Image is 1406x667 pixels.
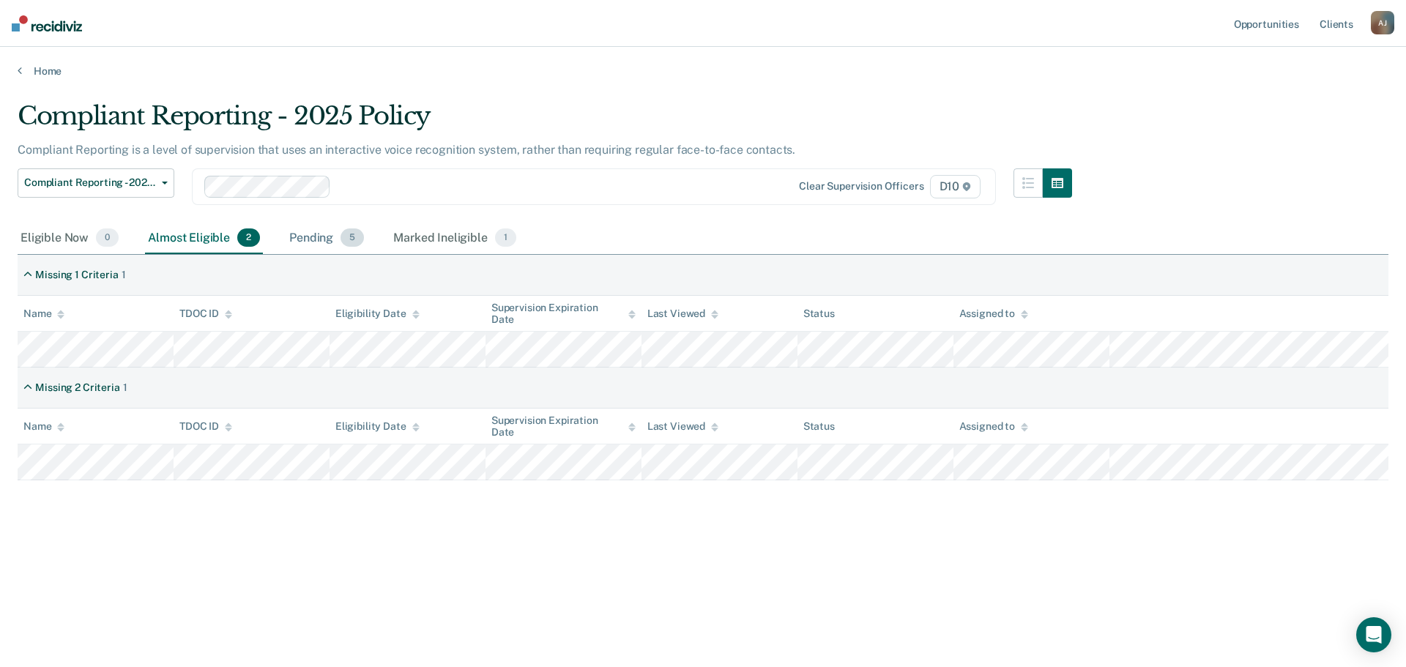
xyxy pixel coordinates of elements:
[35,269,118,281] div: Missing 1 Criteria
[35,381,119,394] div: Missing 2 Criteria
[96,228,119,247] span: 0
[23,308,64,320] div: Name
[1371,11,1394,34] button: AJ
[803,308,835,320] div: Status
[1371,11,1394,34] div: A J
[286,223,367,255] div: Pending5
[24,176,156,189] span: Compliant Reporting - 2025 Policy
[495,228,516,247] span: 1
[491,302,636,327] div: Supervision Expiration Date
[18,64,1388,78] a: Home
[12,15,82,31] img: Recidiviz
[647,308,718,320] div: Last Viewed
[123,381,127,394] div: 1
[799,180,923,193] div: Clear supervision officers
[803,420,835,433] div: Status
[647,420,718,433] div: Last Viewed
[1356,617,1391,652] div: Open Intercom Messenger
[959,420,1028,433] div: Assigned to
[18,168,174,198] button: Compliant Reporting - 2025 Policy
[18,376,133,400] div: Missing 2 Criteria1
[23,420,64,433] div: Name
[390,223,519,255] div: Marked Ineligible1
[145,223,263,255] div: Almost Eligible2
[18,223,122,255] div: Eligible Now0
[335,420,420,433] div: Eligibility Date
[959,308,1028,320] div: Assigned to
[179,308,232,320] div: TDOC ID
[122,269,126,281] div: 1
[237,228,260,247] span: 2
[341,228,364,247] span: 5
[179,420,232,433] div: TDOC ID
[930,175,981,198] span: D10
[18,101,1072,143] div: Compliant Reporting - 2025 Policy
[491,414,636,439] div: Supervision Expiration Date
[18,143,795,157] p: Compliant Reporting is a level of supervision that uses an interactive voice recognition system, ...
[18,263,132,287] div: Missing 1 Criteria1
[335,308,420,320] div: Eligibility Date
